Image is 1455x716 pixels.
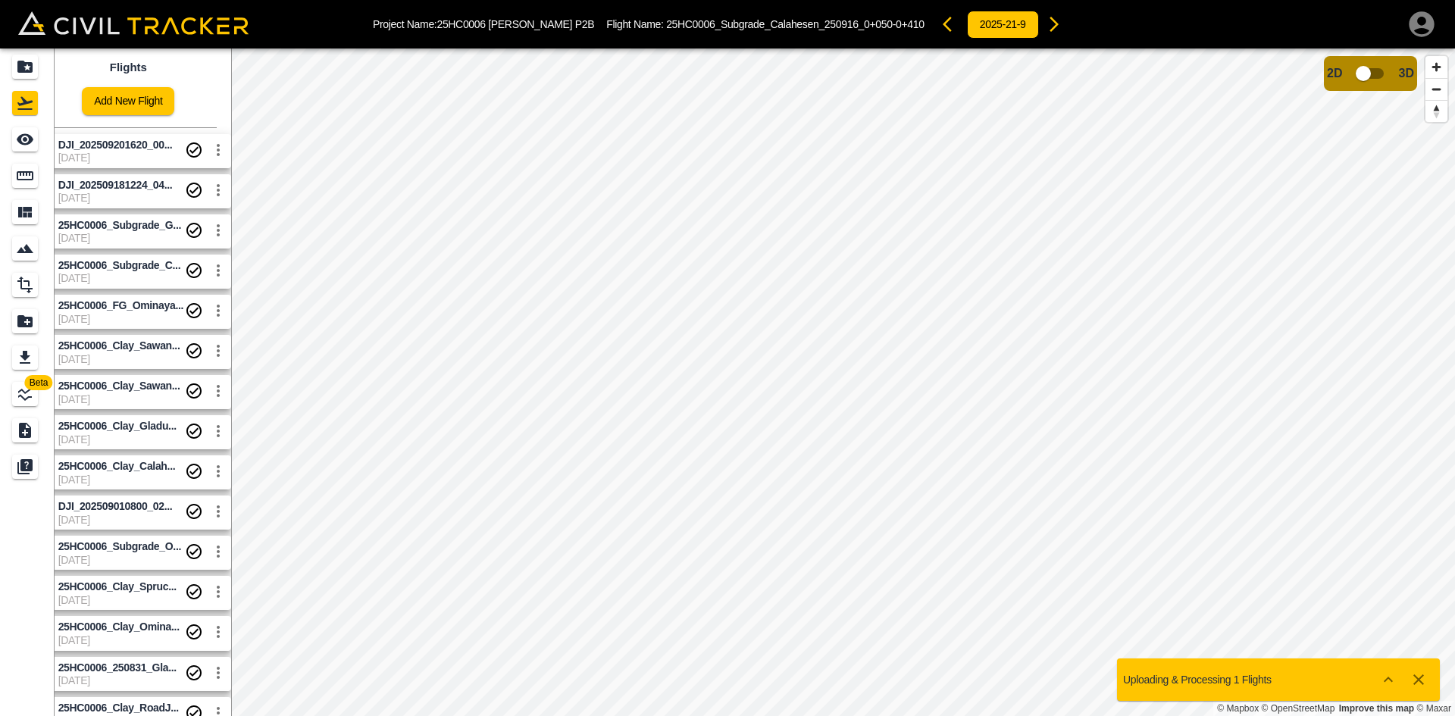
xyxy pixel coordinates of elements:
span: 2D [1327,67,1342,80]
button: Zoom out [1425,78,1447,100]
a: OpenStreetMap [1262,703,1335,714]
a: Map feedback [1339,703,1414,714]
p: Flight Name: [606,18,925,30]
button: Zoom in [1425,56,1447,78]
p: Project Name: 25HC0006 [PERSON_NAME] P2B [373,18,594,30]
p: Uploading & Processing 1 Flights [1123,674,1272,686]
a: Mapbox [1217,703,1259,714]
button: Reset bearing to north [1425,100,1447,122]
span: 25HC0006_Subgrade_Calahesen_250916_0+050-0+410 [666,18,925,30]
button: Show more [1373,664,1403,695]
button: 2025-21-9 [967,11,1039,39]
canvas: Map [231,48,1455,716]
span: 3D [1399,67,1414,80]
a: Maxar [1416,703,1451,714]
img: Civil Tracker [18,11,249,35]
